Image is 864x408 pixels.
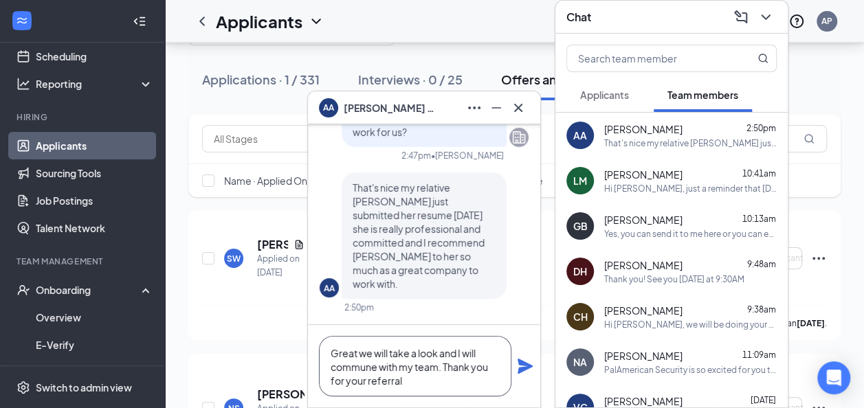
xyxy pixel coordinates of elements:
a: Overview [36,304,153,331]
span: [PERSON_NAME] [604,213,683,227]
div: AA [324,282,335,294]
span: [PERSON_NAME] AFIFI [344,100,440,115]
div: Hi [PERSON_NAME], just a reminder that [DATE] we have you scheduled to come in for orientation [604,183,777,194]
h3: Chat [566,10,591,25]
span: That's nice my relative [PERSON_NAME] just submitted her resume [DATE] she is really professional... [353,181,485,290]
div: Applied on [DATE] [257,252,304,280]
div: GB [573,219,588,233]
svg: Ellipses [466,100,483,116]
span: 10:13am [742,214,776,224]
span: 11:09am [742,350,776,360]
svg: QuestionInfo [788,13,805,30]
span: [PERSON_NAME] [604,258,683,272]
div: DH [573,264,587,278]
div: Hiring [16,111,151,123]
span: [DATE] [751,395,776,405]
div: AP [821,15,832,27]
div: Yes, you can send it to me here or you can email it to my email - [PERSON_NAME][EMAIL_ADDRESS][DO... [604,228,777,240]
b: [DATE] [797,318,825,328]
span: Applicants [580,89,629,101]
span: [PERSON_NAME] [604,394,683,408]
a: Job Postings [36,187,153,214]
span: [PERSON_NAME] [604,122,683,136]
div: Thank you! See you [DATE] at 9:30AM [604,273,744,285]
div: LM [573,174,587,188]
textarea: Great we will take a look and I will commune with my team. Thank you for your referral [319,336,511,396]
button: Waiting on Applicant [722,247,802,269]
span: 9:38am [747,304,776,315]
svg: ChevronDown [308,13,324,30]
h1: Applicants [216,10,302,33]
div: Onboarding [36,283,142,297]
svg: Ellipses [810,250,827,267]
span: 2:50pm [746,123,776,133]
a: Sourcing Tools [36,159,153,187]
svg: ChevronLeft [194,13,210,30]
div: Interviews · 0 / 25 [358,71,463,88]
input: All Stages [214,131,339,146]
span: [PERSON_NAME] [604,304,683,317]
a: Applicants [36,132,153,159]
svg: ComposeMessage [733,9,749,25]
a: E-Verify [36,331,153,359]
div: PalAmerican Security is so excited for you to join our team! Do you know anyone else who might be... [604,364,777,376]
span: [PERSON_NAME] [604,349,683,363]
svg: Analysis [16,77,30,91]
svg: Plane [517,358,533,374]
svg: Document [293,239,304,250]
button: Minimize [485,97,507,119]
span: Name · Applied On [224,174,307,188]
svg: UserCheck [16,283,30,297]
a: Scheduling [36,43,153,70]
div: 2:50pm [344,302,374,313]
div: 2:47pm [401,150,431,161]
div: SW [227,253,241,264]
svg: WorkstreamLogo [15,14,29,27]
div: AA [573,128,587,142]
div: NA [573,355,587,369]
span: • [PERSON_NAME] [431,150,504,161]
div: Hi [PERSON_NAME], we will be doing your new hire orientation [DATE] from 9:30AM-5PM. This will be... [604,319,777,330]
div: Switch to admin view [36,381,132,394]
div: That's nice my relative [PERSON_NAME] just submitted her resume [DATE] she is really professional... [604,137,777,149]
svg: MagnifyingGlass [804,133,815,144]
div: Open Intercom Messenger [817,361,850,394]
svg: Minimize [488,100,505,116]
svg: ChevronDown [757,9,774,25]
a: Talent Network [36,214,153,242]
button: Cross [507,97,529,119]
div: Applications · 1 / 331 [202,71,320,88]
a: Onboarding Documents [36,359,153,386]
svg: Cross [510,100,527,116]
span: 10:41am [742,168,776,179]
span: [PERSON_NAME] [604,168,683,181]
button: ComposeMessage [730,6,752,28]
div: Offers and hires · 2 / 430 [501,71,647,88]
div: Team Management [16,256,151,267]
svg: Collapse [133,14,146,28]
svg: Company [511,129,527,146]
svg: Settings [16,381,30,394]
div: Reporting [36,77,154,91]
h5: [PERSON_NAME] [257,387,304,402]
button: Ellipses [463,97,485,119]
span: Team members [667,89,738,101]
span: 9:48am [747,259,776,269]
input: Search team member [567,45,730,71]
div: CH [573,310,588,324]
button: ChevronDown [755,6,777,28]
svg: MagnifyingGlass [757,53,768,64]
h5: [PERSON_NAME] [257,237,288,252]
